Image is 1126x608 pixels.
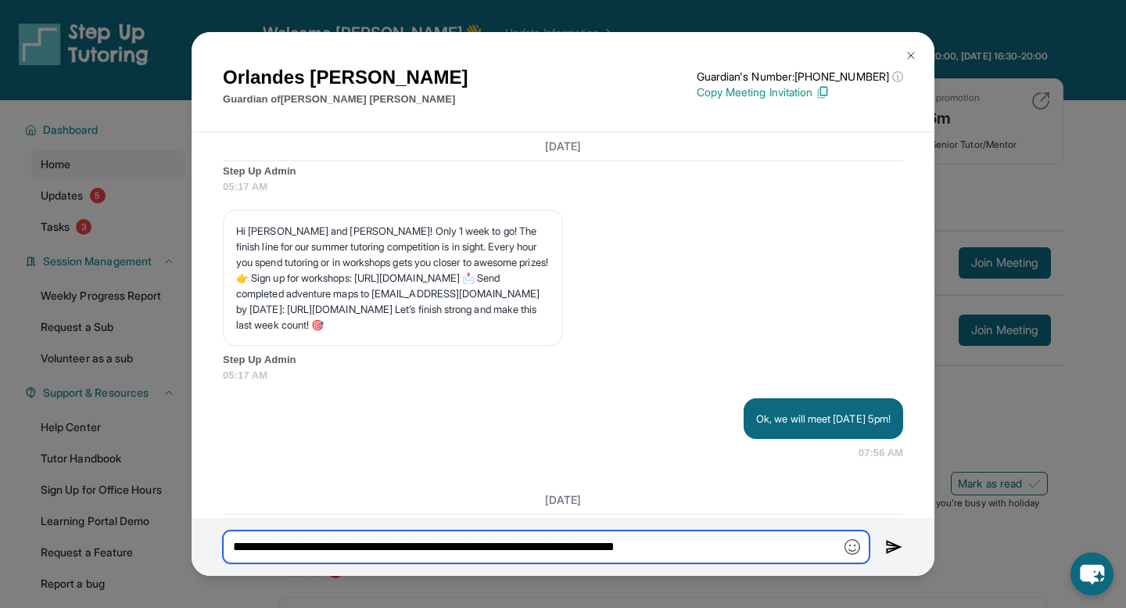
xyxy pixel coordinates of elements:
[859,445,903,461] span: 07:56 AM
[697,69,903,85] p: Guardian's Number: [PHONE_NUMBER]
[1070,552,1113,595] button: chat-button
[223,179,903,195] span: 05:17 AM
[892,69,903,85] span: ⓘ
[816,85,830,99] img: Copy Icon
[885,538,903,556] img: Send icon
[236,223,550,333] p: Hi [PERSON_NAME] and [PERSON_NAME]! Only 1 week to go! The finish line for our summer tutoring co...
[756,411,891,426] p: Ok, we will meet [DATE] 5pm!
[223,492,903,508] h3: [DATE]
[223,368,903,383] span: 05:17 AM
[697,85,903,100] p: Copy Meeting Invitation
[223,352,903,368] span: Step Up Admin
[844,539,860,555] img: Emoji
[223,139,903,154] h3: [DATE]
[905,49,917,62] img: Close Icon
[223,63,468,92] h1: Orlandes [PERSON_NAME]
[223,92,468,107] p: Guardian of [PERSON_NAME] [PERSON_NAME]
[223,164,903,179] span: Step Up Admin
